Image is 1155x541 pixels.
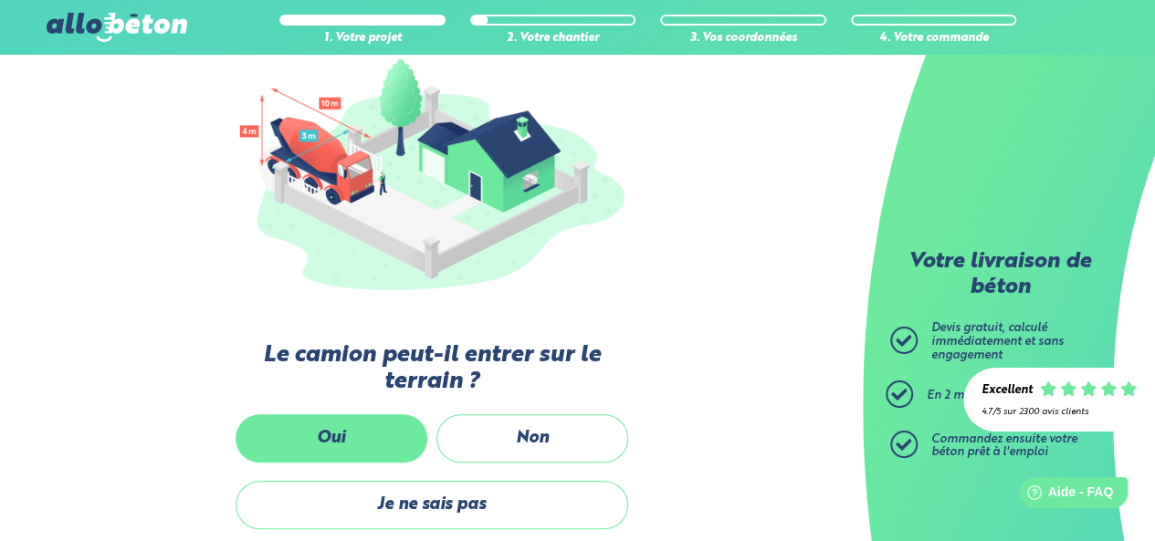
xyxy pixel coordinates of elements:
div: 4. Votre commande [851,32,1017,46]
span: En 2 minutes top chrono [927,390,1063,401]
label: Je ne sais pas [236,481,628,529]
span: Devis gratuit, calculé immédiatement et sans engagement [931,322,1064,360]
iframe: Help widget launcher [992,470,1135,521]
label: Non [436,414,628,463]
span: Commandez ensuite votre béton prêt à l'emploi [931,433,1077,459]
div: 3. Vos coordonnées [660,32,826,46]
div: Excellent [982,384,1033,398]
div: 1. Votre projet [279,32,446,46]
img: allobéton [47,13,187,42]
label: Oui [236,414,427,463]
label: Le camion peut-il entrer sur le terrain ? [231,342,633,396]
p: Votre livraison de béton [895,250,1105,300]
div: 2. Votre chantier [470,32,636,46]
div: 4.7/5 sur 2300 avis clients [982,407,1137,417]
